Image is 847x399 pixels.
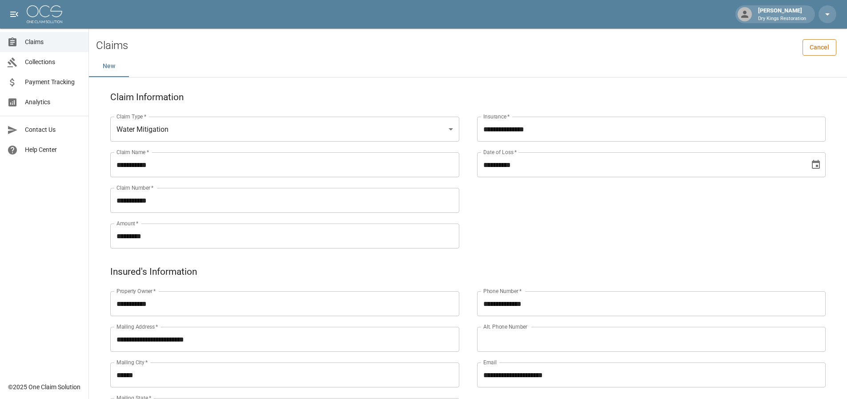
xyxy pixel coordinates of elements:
h2: Claims [96,39,128,52]
span: Collections [25,57,81,67]
p: Dry Kings Restoration [758,15,806,23]
a: Cancel [803,39,836,56]
label: Property Owner [116,287,156,295]
div: © 2025 One Claim Solution [8,383,80,391]
button: open drawer [5,5,23,23]
label: Claim Name [116,148,149,156]
label: Phone Number [483,287,522,295]
div: dynamic tabs [89,56,847,77]
label: Email [483,358,497,366]
span: Payment Tracking [25,77,81,87]
img: ocs-logo-white-transparent.png [27,5,62,23]
span: Contact Us [25,125,81,134]
label: Alt. Phone Number [483,323,527,330]
span: Claims [25,37,81,47]
label: Claim Number [116,184,153,191]
span: Analytics [25,98,81,107]
label: Amount [116,220,139,227]
label: Insurance [483,113,510,120]
button: Choose date, selected date is Sep 2, 2025 [807,156,825,174]
div: [PERSON_NAME] [755,6,810,22]
div: Water Mitigation [110,117,459,142]
span: Help Center [25,145,81,155]
label: Mailing City [116,358,148,366]
label: Claim Type [116,113,146,120]
label: Mailing Address [116,323,158,330]
button: New [89,56,129,77]
label: Date of Loss [483,148,517,156]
